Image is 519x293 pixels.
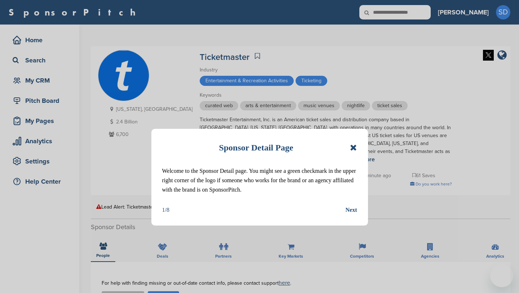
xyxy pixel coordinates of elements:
[219,140,293,156] h1: Sponsor Detail Page
[162,166,357,194] p: Welcome to the Sponsor Detail page. You might see a green checkmark in the upper right corner of ...
[162,205,169,215] div: 1/8
[490,264,513,287] iframe: Button to launch messaging window
[346,205,357,215] button: Next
